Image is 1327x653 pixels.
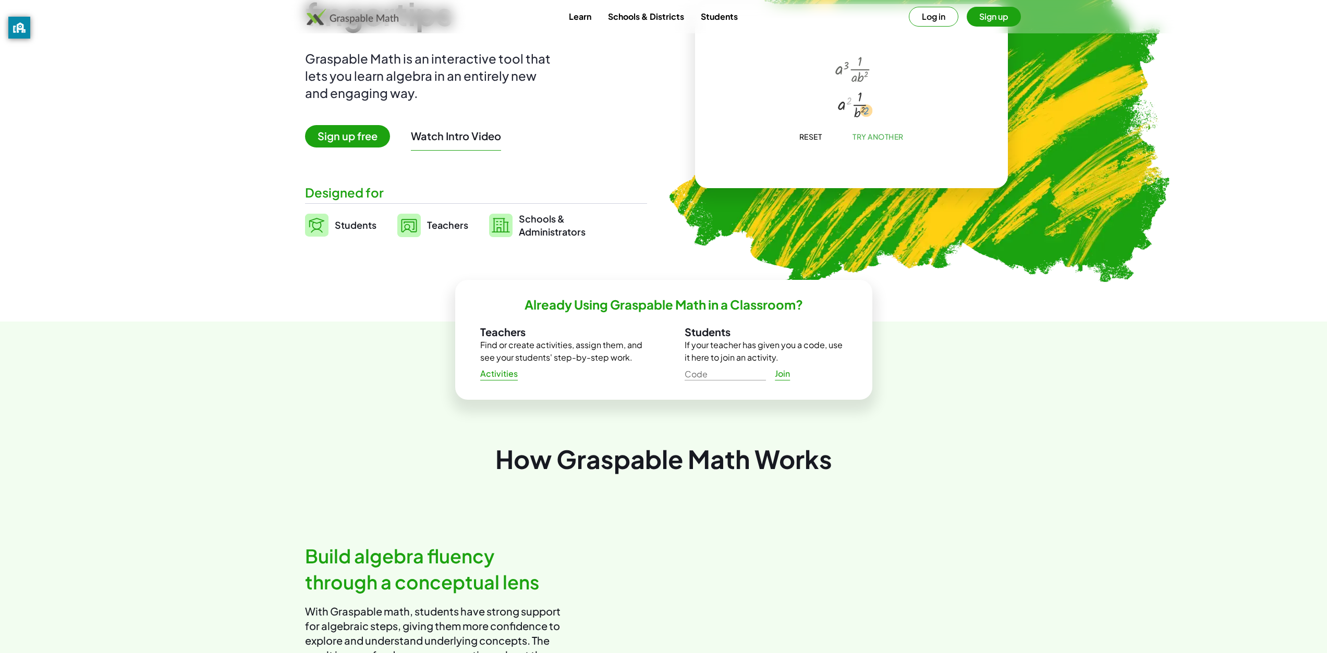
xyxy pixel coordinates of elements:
[790,127,830,146] button: Reset
[480,325,643,339] h3: Teachers
[305,441,1022,476] div: How Graspable Math Works
[685,339,847,364] p: If your teacher has given you a code, use it here to join an activity.
[397,214,421,237] img: svg%3e
[967,7,1021,27] button: Sign up
[427,219,468,231] span: Teachers
[909,7,958,27] button: Log in
[305,214,328,237] img: svg%3e
[799,132,822,141] span: Reset
[561,7,600,26] a: Learn
[489,214,513,237] img: svg%3e
[305,212,376,238] a: Students
[692,7,746,26] a: Students
[685,325,847,339] h3: Students
[766,364,799,383] a: Join
[397,212,468,238] a: Teachers
[305,125,390,147] span: Sign up free
[480,339,643,364] p: Find or create activities, assign them, and see your students' step-by-step work.
[480,368,518,379] span: Activities
[519,212,586,238] span: Schools & Administrators
[411,129,501,143] button: Watch Intro Video
[8,17,30,39] button: privacy banner
[305,50,555,102] div: Graspable Math is an interactive tool that lets you learn algebra in an entirely new and engaging...
[853,132,904,141] span: Try Another
[335,219,376,231] span: Students
[600,7,692,26] a: Schools & Districts
[525,297,803,313] h2: Already Using Graspable Math in a Classroom?
[472,364,527,383] a: Activities
[305,184,647,201] div: Designed for
[775,368,790,379] span: Join
[489,212,586,238] a: Schools &Administrators
[844,127,912,146] button: Try Another
[305,543,566,596] h2: Build algebra fluency through a conceptual lens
